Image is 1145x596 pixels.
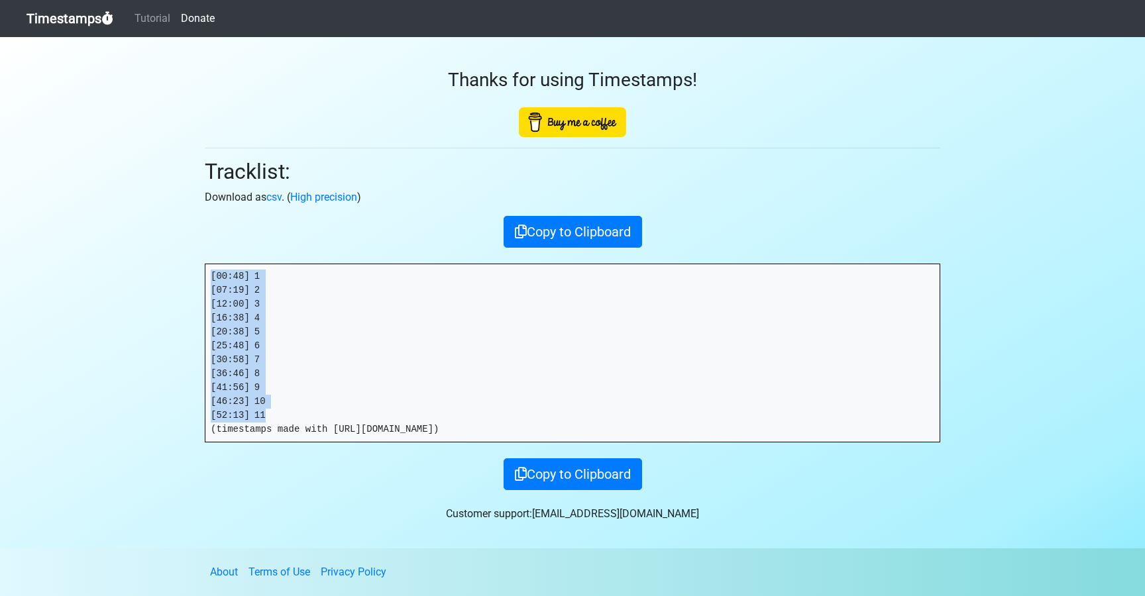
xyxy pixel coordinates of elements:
[205,159,940,184] h2: Tracklist:
[205,69,940,91] h3: Thanks for using Timestamps!
[176,5,220,32] a: Donate
[205,189,940,205] p: Download as . ( )
[504,458,642,490] button: Copy to Clipboard
[266,191,282,203] a: csv
[519,107,626,137] img: Buy Me A Coffee
[248,566,310,578] a: Terms of Use
[129,5,176,32] a: Tutorial
[27,5,113,32] a: Timestamps
[205,264,940,442] pre: [00:48] 1 [07:19] 2 [12:00] 3 [16:38] 4 [20:38] 5 [25:48] 6 [30:58] 7 [36:46] 8 [41:56] 9 [46:23]...
[321,566,386,578] a: Privacy Policy
[210,566,238,578] a: About
[1079,530,1129,580] iframe: Drift Widget Chat Controller
[290,191,357,203] a: High precision
[504,216,642,248] button: Copy to Clipboard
